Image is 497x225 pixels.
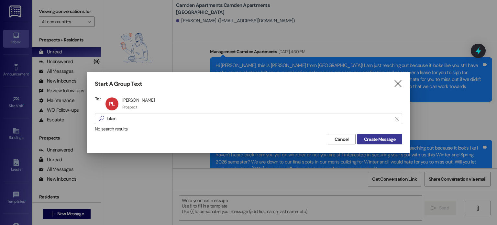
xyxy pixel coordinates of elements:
button: Clear text [392,114,402,124]
i:  [393,80,402,87]
span: Create Message [364,136,395,143]
span: PL [109,100,115,107]
input: Search for any contact or apartment [107,114,392,123]
i:  [395,116,398,121]
div: No search results [95,126,402,132]
i:  [96,115,107,122]
button: Create Message [357,134,402,144]
div: Prospect [122,105,137,110]
h3: To: [95,96,101,102]
button: Cancel [328,134,356,144]
span: Cancel [335,136,349,143]
div: [PERSON_NAME] [122,97,155,103]
h3: Start A Group Text [95,80,142,88]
